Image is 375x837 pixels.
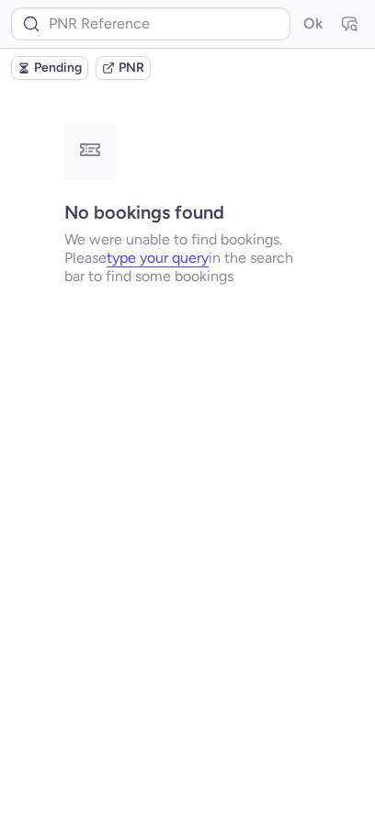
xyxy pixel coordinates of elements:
span: PNR [119,61,144,75]
p: We were unable to find bookings. [64,231,311,249]
strong: No bookings found [64,201,224,223]
span: Pending [34,61,82,75]
input: PNR Reference [11,7,290,40]
button: type your query [107,250,209,266]
button: PNR [96,56,151,80]
p: Please in the search bar to find some bookings [64,249,311,286]
button: Ok [298,9,327,39]
button: Pending [11,56,88,80]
